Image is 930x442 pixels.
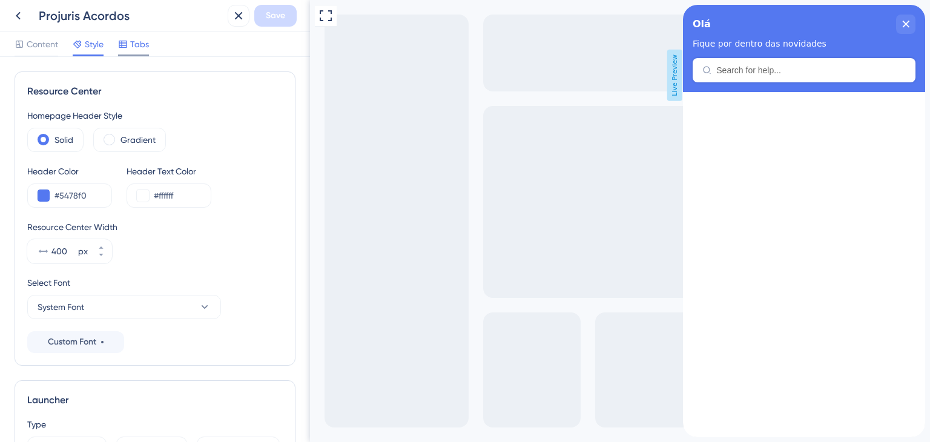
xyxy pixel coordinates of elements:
[127,164,211,179] div: Header Text Color
[27,275,283,290] div: Select Font
[48,335,96,349] span: Custom Font
[54,133,73,147] label: Solid
[130,37,149,51] span: Tabs
[6,3,59,18] span: Get Started
[27,37,58,51] span: Content
[90,251,112,263] button: px
[254,5,297,27] button: Save
[27,417,283,432] div: Type
[27,220,283,234] div: Resource Center Width
[39,7,223,24] div: Projuris Acordos
[33,61,223,70] input: Search for help...
[357,50,372,101] span: Live Preview
[27,84,283,99] div: Resource Center
[27,393,283,407] div: Launcher
[38,300,84,314] span: System Font
[67,6,71,16] div: 3
[27,108,283,123] div: Homepage Header Style
[27,295,221,319] button: System Font
[90,239,112,251] button: px
[10,34,143,44] span: Fique por dentro das novidades
[266,8,285,23] span: Save
[85,37,104,51] span: Style
[51,244,76,259] input: px
[27,164,112,179] div: Header Color
[78,244,88,259] div: px
[120,133,156,147] label: Gradient
[213,10,232,29] div: close resource center
[10,10,28,28] span: Olá
[27,331,124,353] button: Custom Font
